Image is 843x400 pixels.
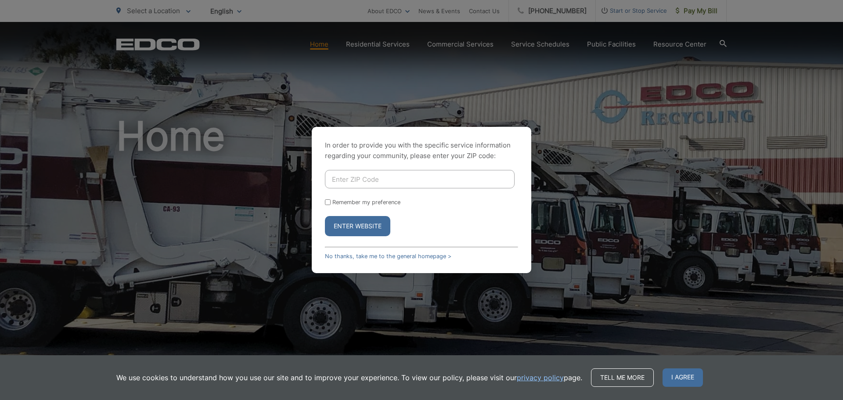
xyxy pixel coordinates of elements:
[116,372,582,383] p: We use cookies to understand how you use our site and to improve your experience. To view our pol...
[325,140,518,161] p: In order to provide you with the specific service information regarding your community, please en...
[663,368,703,387] span: I agree
[591,368,654,387] a: Tell me more
[332,199,400,205] label: Remember my preference
[325,170,515,188] input: Enter ZIP Code
[325,216,390,236] button: Enter Website
[325,253,451,259] a: No thanks, take me to the general homepage >
[517,372,564,383] a: privacy policy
